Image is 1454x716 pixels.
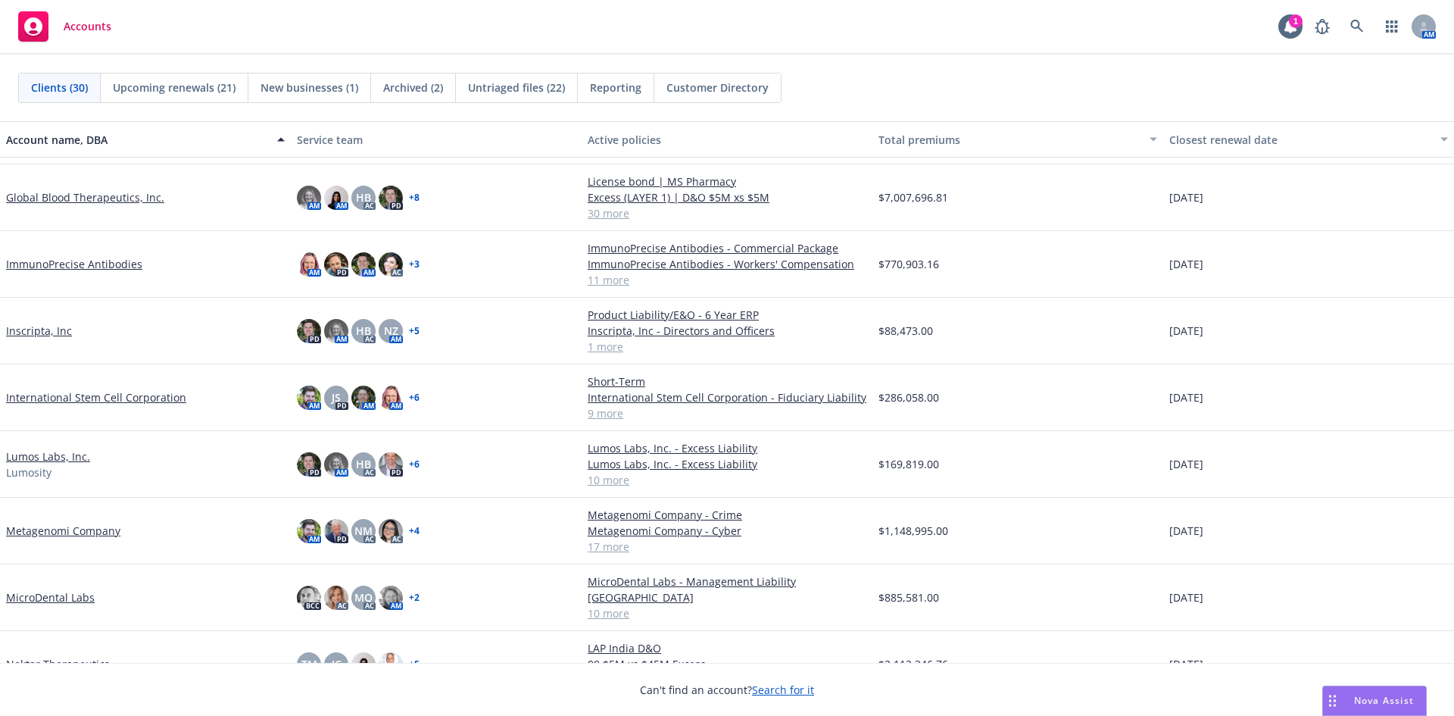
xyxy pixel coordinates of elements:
span: HB [356,323,371,339]
span: $770,903.16 [878,256,939,272]
img: photo [379,386,403,410]
div: Service team [297,132,576,148]
span: Clients (30) [31,80,88,95]
button: Closest renewal date [1163,121,1454,158]
button: Service team [291,121,582,158]
img: photo [324,452,348,477]
img: photo [297,319,321,343]
img: photo [297,386,321,410]
img: photo [379,519,403,543]
a: MicroDental Labs - Management Liability [588,574,866,589]
img: photo [379,252,403,277]
button: Total premiums [872,121,1163,158]
span: [DATE] [1169,389,1203,405]
span: NZ [384,323,398,339]
img: photo [324,519,348,543]
a: Metagenomi Company - Crime [588,507,866,523]
span: [DATE] [1169,189,1203,205]
a: 17 more [588,539,866,555]
img: photo [351,652,376,677]
div: 1 [1289,14,1303,28]
img: photo [297,252,321,277]
a: Inscripta, Inc [6,323,72,339]
span: NM [354,523,373,539]
span: [DATE] [1169,323,1203,339]
div: Closest renewal date [1169,132,1431,148]
img: photo [297,452,321,477]
a: ImmunoPrecise Antibodies [6,256,142,272]
span: [DATE] [1169,456,1203,472]
span: [DATE] [1169,589,1203,605]
img: photo [379,186,403,210]
a: Lumos Labs, Inc. - Excess Liability [588,440,866,456]
a: + 5 [409,660,420,669]
span: Lumosity [6,464,51,480]
span: [DATE] [1169,256,1203,272]
a: 9 more [588,405,866,421]
a: + 3 [409,260,420,269]
a: Search for it [752,683,814,697]
span: $88,473.00 [878,323,933,339]
a: Global Blood Therapeutics, Inc. [6,189,164,205]
a: + 8 [409,193,420,202]
a: + 6 [409,393,420,402]
a: LAP India D&O [588,640,866,656]
a: ImmunoPrecise Antibodies - Commercial Package [588,240,866,256]
span: $885,581.00 [878,589,939,605]
a: 10 more [588,605,866,621]
span: HB [356,189,371,205]
span: $1,148,995.00 [878,523,948,539]
a: International Stem Cell Corporation [6,389,186,405]
img: photo [351,386,376,410]
span: Customer Directory [666,80,769,95]
img: photo [351,252,376,277]
span: Can't find an account? [640,682,814,698]
img: photo [324,186,348,210]
img: photo [379,586,403,610]
span: $286,058.00 [878,389,939,405]
a: Lumos Labs, Inc. - Excess Liability [588,456,866,472]
span: $7,007,696.81 [878,189,948,205]
a: 10 more [588,472,866,488]
a: ImmunoPrecise Antibodies - Workers' Compensation [588,256,866,272]
a: Metagenomi Company - Cyber [588,523,866,539]
button: Active policies [582,121,872,158]
a: 30 more [588,205,866,221]
span: MQ [354,589,373,605]
span: Archived (2) [383,80,443,95]
a: Excess (LAYER 1) | D&O $5M xs $5M [588,189,866,205]
img: photo [379,452,403,477]
img: photo [324,586,348,610]
div: Account name, DBA [6,132,268,148]
span: Upcoming renewals (21) [113,80,236,95]
a: 09 $5M xs $45M Excess [588,656,866,672]
img: photo [324,252,348,277]
img: photo [297,519,321,543]
a: + 2 [409,593,420,602]
a: 11 more [588,272,866,288]
div: Active policies [588,132,866,148]
a: Lumos Labs, Inc. [6,449,90,464]
a: License bond | MS Pharmacy [588,174,866,189]
span: JS [332,389,341,405]
span: $2,112,346.76 [878,656,948,672]
span: Reporting [590,80,641,95]
span: New businesses (1) [261,80,358,95]
span: [DATE] [1169,523,1203,539]
img: photo [297,586,321,610]
a: MicroDental Labs [6,589,95,605]
a: Short-Term [588,374,866,389]
span: Untriaged files (22) [468,80,565,95]
span: JC [332,656,342,672]
a: Search [1342,11,1372,42]
a: Switch app [1377,11,1407,42]
a: + 6 [409,460,420,469]
a: Metagenomi Company [6,523,120,539]
span: [DATE] [1169,656,1203,672]
a: [GEOGRAPHIC_DATA] [588,589,866,605]
img: photo [379,652,403,677]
